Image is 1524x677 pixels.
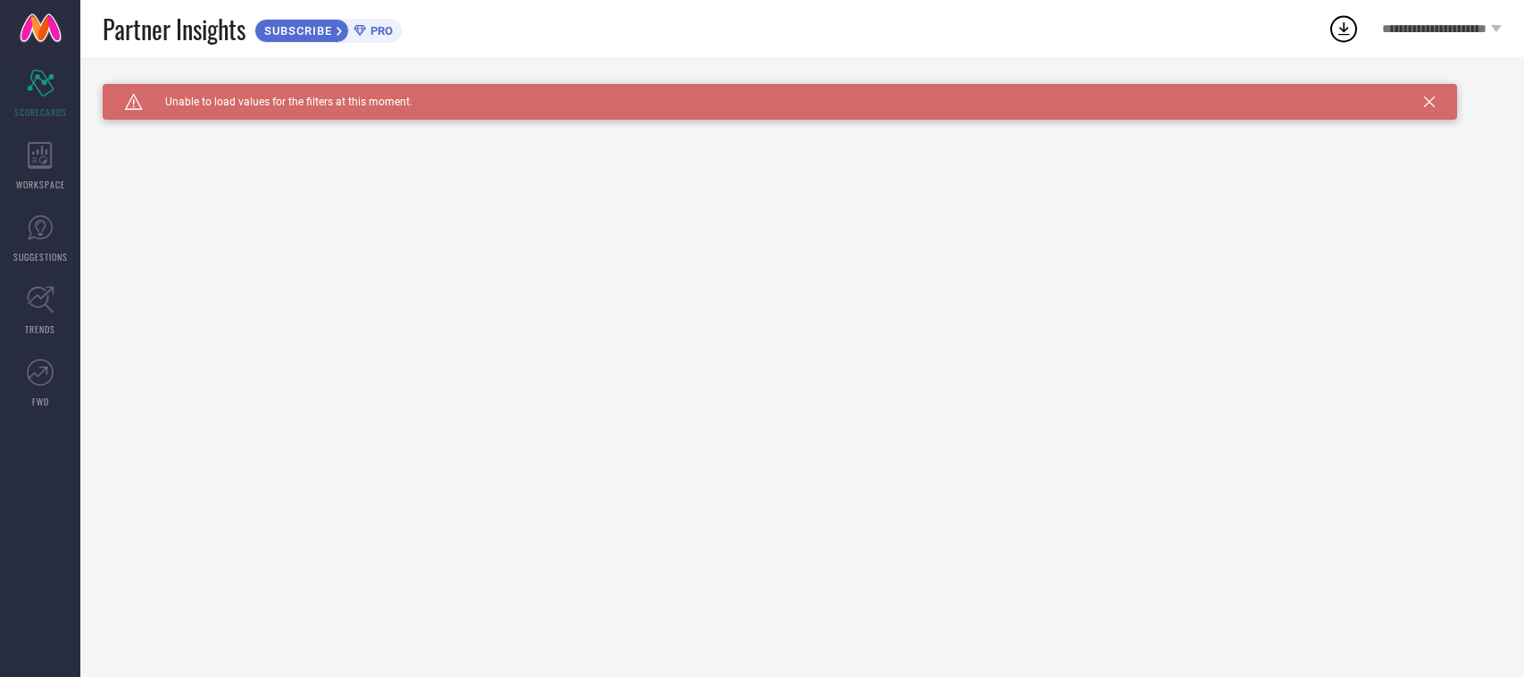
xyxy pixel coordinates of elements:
[25,322,55,336] span: TRENDS
[143,96,412,108] span: Unable to load values for the filters at this moment.
[254,14,402,43] a: SUBSCRIBEPRO
[103,84,1502,98] div: Unable to load filters at this moment. Please try later.
[366,24,393,38] span: PRO
[13,250,68,263] span: SUGGESTIONS
[103,11,246,47] span: Partner Insights
[32,395,49,408] span: FWD
[255,24,337,38] span: SUBSCRIBE
[16,178,65,191] span: WORKSPACE
[14,105,67,119] span: SCORECARDS
[1328,13,1360,45] div: Open download list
